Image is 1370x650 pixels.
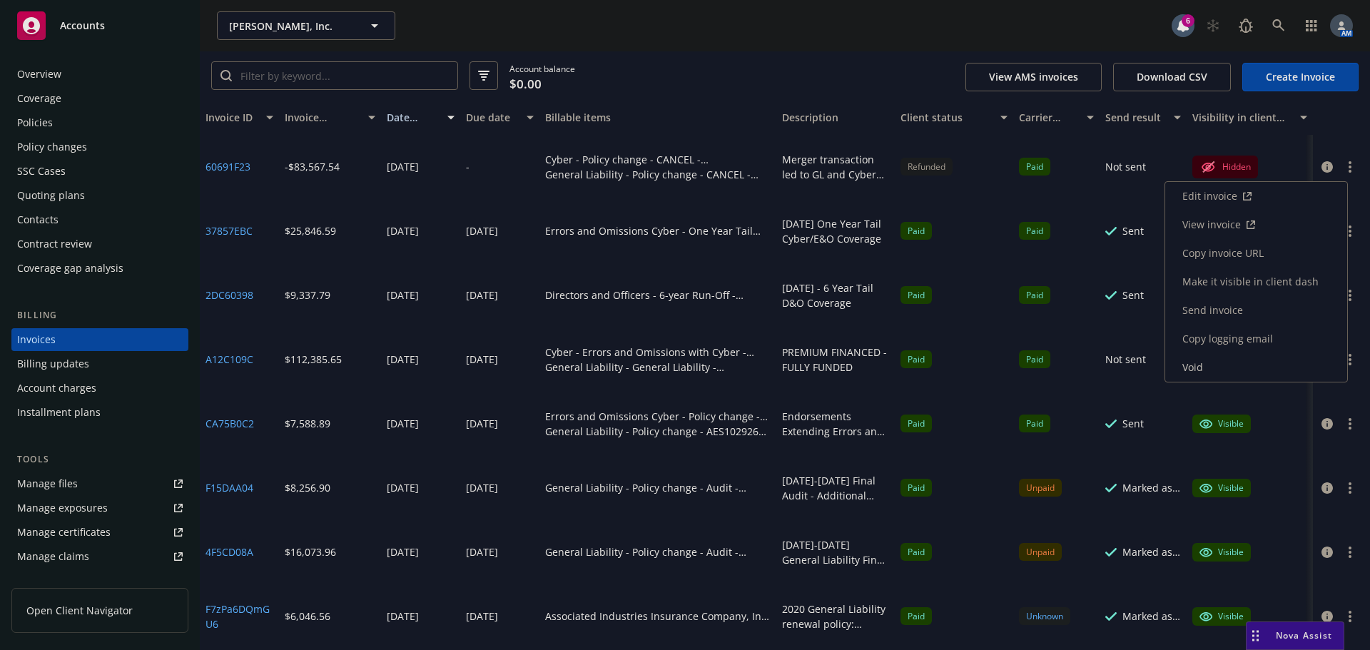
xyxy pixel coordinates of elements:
div: $6,046.56 [285,609,330,624]
div: Send result [1105,110,1165,125]
button: Client status [895,101,1013,135]
div: Policies [17,111,53,134]
div: Paid [900,479,932,497]
div: Description [782,110,889,125]
div: [DATE] [466,288,498,303]
div: [DATE]-[DATE] Final Audit - Additional Premium is $7,997.00 [782,473,889,503]
div: Errors and Omissions Cyber - Policy change - ESM0239869390 [545,409,771,424]
a: Billing updates [11,352,188,375]
div: [DATE] [387,544,419,559]
a: Coverage gap analysis [11,257,188,280]
div: Paid [900,415,932,432]
div: [DATE] [387,288,419,303]
button: Download CSV [1113,63,1231,91]
div: Not sent [1105,352,1146,367]
div: SSC Cases [17,160,66,183]
div: [DATE]-[DATE] General Liability Final Audit: Initial policy gross sales rating - $4M End of term ... [782,537,889,567]
a: A12C109C [205,352,253,367]
div: Tools [11,452,188,467]
a: Installment plans [11,401,188,424]
span: Nova Assist [1276,629,1332,641]
div: [DATE] [387,159,419,174]
div: PREMIUM FINANCED - FULLY FUNDED [782,345,889,375]
div: $112,385.65 [285,352,342,367]
span: Paid [1019,222,1050,240]
div: Paid [900,350,932,368]
div: Paid [1019,415,1050,432]
a: Account charges [11,377,188,400]
a: Edit invoice [1165,182,1347,210]
div: [DATE] [466,416,498,431]
div: Installment plans [17,401,101,424]
a: Create Invoice [1242,63,1359,91]
a: Switch app [1297,11,1326,40]
div: Invoice amount [285,110,360,125]
div: [DATE] [466,223,498,238]
div: Policy changes [17,136,87,158]
div: Marked as sent [1122,609,1181,624]
div: [DATE] [387,609,419,624]
div: $9,337.79 [285,288,330,303]
div: Unpaid [1019,479,1062,497]
div: [DATE] [387,223,419,238]
span: Paid [1019,350,1050,368]
a: Manage certificates [11,521,188,544]
div: Marked as sent [1122,544,1181,559]
div: [DATE] [466,480,498,495]
div: Paid [900,607,932,625]
span: [PERSON_NAME], Inc. [229,19,352,34]
div: [DATE] [466,609,498,624]
div: Sent [1122,416,1144,431]
div: Manage certificates [17,521,111,544]
div: Errors and Omissions Cyber - One Year Tail Coverage - ESN0340262202 [545,223,771,238]
div: Manage claims [17,545,89,568]
span: Accounts [60,20,105,31]
button: View AMS invoices [965,63,1102,91]
button: Description [776,101,895,135]
div: Refunded [900,158,953,176]
div: General Liability - Policy change - AES1029268 07 [545,424,771,439]
div: Sent [1122,223,1144,238]
div: Visibility in client dash [1192,110,1292,125]
a: Make it visible in client dash [1165,268,1347,296]
div: General Liability - Policy change - CANCEL - AES1029268 08 [545,167,771,182]
div: Paid [1019,158,1050,176]
div: - [466,159,470,174]
div: Visible [1199,610,1244,623]
div: 2020 General Liability renewal policy: $18,900 Premium $225 Company Fee $475 Wholesale Broker Fee... [782,601,889,631]
span: Account balance [509,63,575,89]
div: Manage BORs [17,569,84,592]
a: View invoice [1165,210,1347,239]
a: Policy changes [11,136,188,158]
div: Overview [17,63,61,86]
button: Date issued [381,101,460,135]
a: Copy invoice URL [1165,239,1347,268]
span: Paid [900,543,932,561]
div: Cyber - Errors and Omissions with Cyber - ESN0340262202 [545,345,771,360]
div: [DATE] [387,480,419,495]
div: Client status [900,110,992,125]
div: Paid [900,222,932,240]
div: 6 [1182,14,1194,27]
div: Manage files [17,472,78,495]
button: Visibility in client dash [1187,101,1313,135]
div: Not sent [1105,159,1146,174]
a: Invoices [11,328,188,351]
a: Manage BORs [11,569,188,592]
a: Copy logging email [1165,325,1347,353]
span: $0.00 [509,75,542,93]
span: Open Client Navigator [26,603,133,618]
div: Billable items [545,110,771,125]
div: [DATE] One Year Tail Cyber/E&O Coverage [782,216,889,246]
a: Manage exposures [11,497,188,519]
a: 4F5CD08A [205,544,253,559]
button: Invoice ID [200,101,279,135]
div: [DATE] - 6 Year Tail D&O Coverage [782,280,889,310]
div: General Liability - General Liability - AES1029268 08 [545,360,771,375]
a: 60691F23 [205,159,250,174]
div: Unknown [1019,607,1070,625]
button: Due date [460,101,539,135]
